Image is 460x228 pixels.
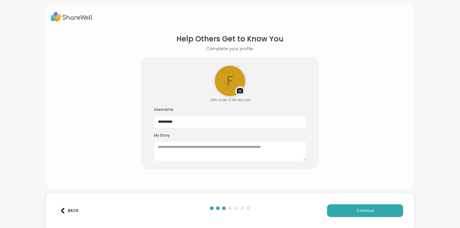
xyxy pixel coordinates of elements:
[154,107,306,112] h3: Username
[154,133,306,138] h3: My Story
[57,204,81,217] button: Back
[210,98,250,102] div: JPEG under 6 MB required
[327,204,403,217] button: Continue
[51,10,92,24] img: ShareWell Logo
[60,208,78,213] div: Back
[206,46,254,52] h2: Complete your profile.
[357,208,374,213] span: Continue
[176,33,284,44] h1: Help Others Get to Know You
